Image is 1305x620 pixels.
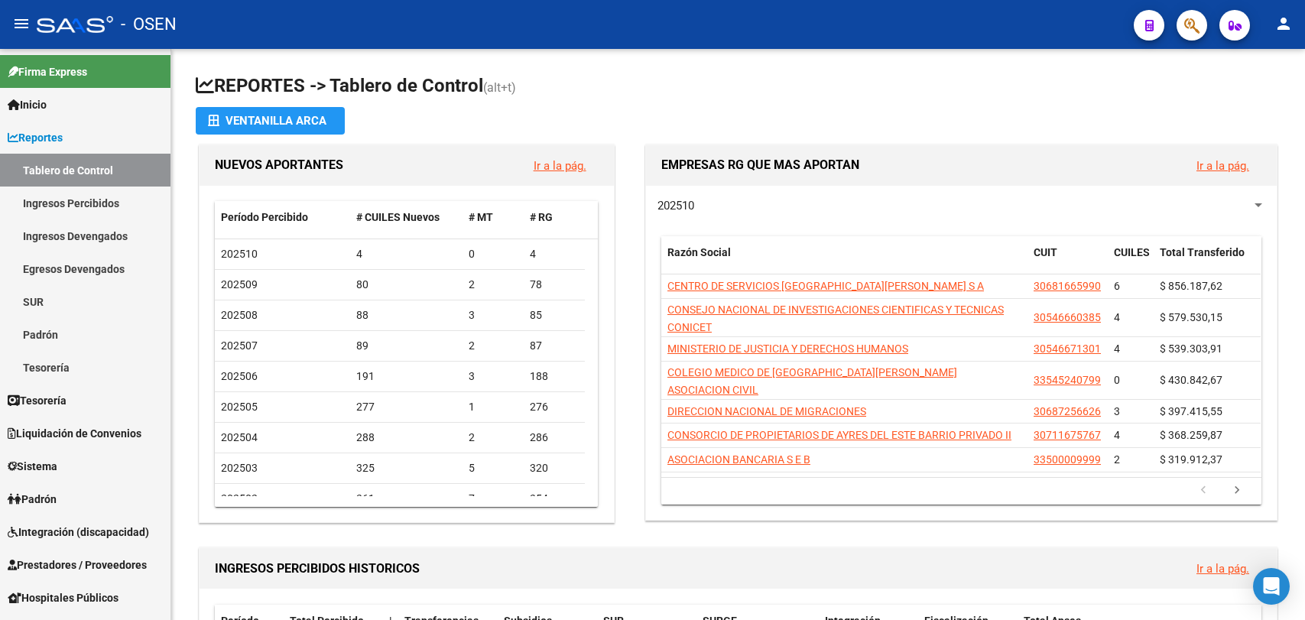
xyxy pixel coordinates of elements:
[530,459,579,477] div: 320
[1034,280,1101,292] span: 30681665990
[469,429,518,446] div: 2
[221,339,258,352] span: 202507
[1253,568,1290,605] div: Open Intercom Messenger
[667,366,957,396] span: COLEGIO MEDICO DE [GEOGRAPHIC_DATA][PERSON_NAME] ASOCIACION CIVIL
[469,490,518,508] div: 7
[1274,15,1293,33] mat-icon: person
[667,429,1011,441] span: CONSORCIO DE PROPIETARIOS DE AYRES DEL ESTE BARRIO PRIVADO II
[8,458,57,475] span: Sistema
[667,246,731,258] span: Razón Social
[1034,405,1101,417] span: 30687256626
[1114,405,1120,417] span: 3
[1160,246,1245,258] span: Total Transferido
[469,459,518,477] div: 5
[356,245,456,263] div: 4
[530,307,579,324] div: 85
[1034,453,1101,466] span: 33500009999
[221,248,258,260] span: 202510
[8,392,67,409] span: Tesorería
[667,280,984,292] span: CENTRO DE SERVICIOS [GEOGRAPHIC_DATA][PERSON_NAME] S A
[121,8,177,41] span: - OSEN
[1184,151,1261,180] button: Ir a la pág.
[667,342,908,355] span: MINISTERIO DE JUSTICIA Y DERECHOS HUMANOS
[530,337,579,355] div: 87
[356,307,456,324] div: 88
[1196,562,1249,576] a: Ir a la pág.
[469,368,518,385] div: 3
[524,201,585,234] datatable-header-cell: # RG
[221,309,258,321] span: 202508
[8,524,149,540] span: Integración (discapacidad)
[1160,280,1222,292] span: $ 856.187,62
[1154,236,1261,287] datatable-header-cell: Total Transferido
[356,429,456,446] div: 288
[657,199,694,213] span: 202510
[534,159,586,173] a: Ir a la pág.
[469,276,518,294] div: 2
[1160,453,1222,466] span: $ 319.912,37
[8,63,87,80] span: Firma Express
[221,401,258,413] span: 202505
[667,304,1004,333] span: CONSEJO NACIONAL DE INVESTIGACIONES CIENTIFICAS Y TECNICAS CONICET
[483,80,516,95] span: (alt+t)
[1160,374,1222,386] span: $ 430.842,67
[8,557,147,573] span: Prestadores / Proveedores
[215,201,350,234] datatable-header-cell: Período Percibido
[530,211,553,223] span: # RG
[8,589,118,606] span: Hospitales Públicos
[221,492,258,505] span: 202502
[208,107,333,135] div: Ventanilla ARCA
[221,278,258,291] span: 202509
[530,276,579,294] div: 78
[356,211,440,223] span: # CUILES Nuevos
[221,211,308,223] span: Período Percibido
[8,425,141,442] span: Liquidación de Convenios
[530,368,579,385] div: 188
[469,307,518,324] div: 3
[530,429,579,446] div: 286
[1114,453,1120,466] span: 2
[221,370,258,382] span: 202506
[1034,429,1101,441] span: 30711675767
[1108,236,1154,287] datatable-header-cell: CUILES
[1184,554,1261,583] button: Ir a la pág.
[8,129,63,146] span: Reportes
[1114,374,1120,386] span: 0
[1189,482,1218,499] a: go to previous page
[356,459,456,477] div: 325
[469,245,518,263] div: 0
[661,236,1027,287] datatable-header-cell: Razón Social
[469,398,518,416] div: 1
[1034,311,1101,323] span: 30546660385
[1114,429,1120,441] span: 4
[1160,405,1222,417] span: $ 397.415,55
[1034,374,1101,386] span: 33545240799
[530,398,579,416] div: 276
[530,490,579,508] div: 354
[1160,429,1222,441] span: $ 368.259,87
[8,96,47,113] span: Inicio
[1114,246,1150,258] span: CUILES
[356,337,456,355] div: 89
[1114,311,1120,323] span: 4
[350,201,463,234] datatable-header-cell: # CUILES Nuevos
[196,107,345,135] button: Ventanilla ARCA
[667,453,810,466] span: ASOCIACION BANCARIA S E B
[1196,159,1249,173] a: Ir a la pág.
[356,398,456,416] div: 277
[221,462,258,474] span: 202503
[1034,342,1101,355] span: 30546671301
[215,157,343,172] span: NUEVOS APORTANTES
[1114,280,1120,292] span: 6
[356,490,456,508] div: 361
[469,211,493,223] span: # MT
[356,368,456,385] div: 191
[463,201,524,234] datatable-header-cell: # MT
[661,157,859,172] span: EMPRESAS RG QUE MAS APORTAN
[221,431,258,443] span: 202504
[1160,311,1222,323] span: $ 579.530,15
[196,73,1281,100] h1: REPORTES -> Tablero de Control
[530,245,579,263] div: 4
[1222,482,1251,499] a: go to next page
[8,491,57,508] span: Padrón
